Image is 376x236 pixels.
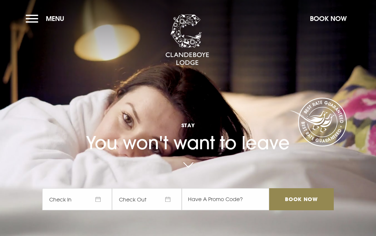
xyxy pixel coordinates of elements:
[112,188,182,210] span: Check Out
[26,11,68,26] button: Menu
[306,11,350,26] button: Book Now
[182,188,269,210] input: Have A Promo Code?
[42,122,334,129] span: Stay
[269,188,334,210] input: Book Now
[42,188,112,210] span: Check In
[46,14,64,23] span: Menu
[165,14,209,66] img: Clandeboye Lodge
[42,107,334,154] h1: You won't want to leave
